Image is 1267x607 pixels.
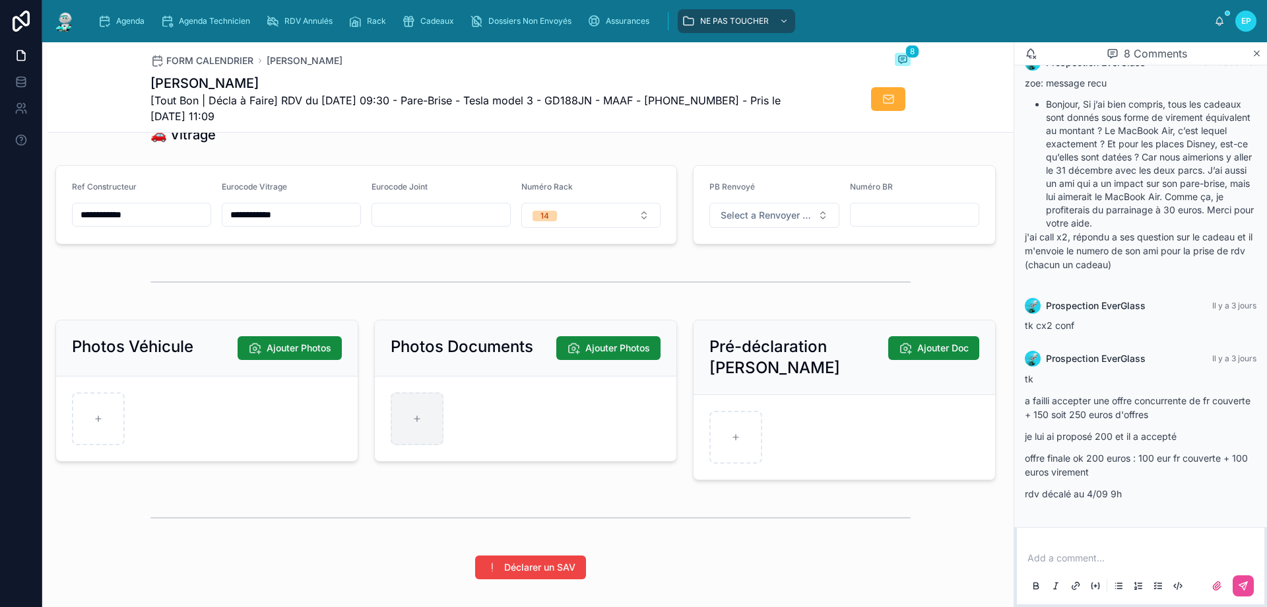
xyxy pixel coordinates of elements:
button: Ajouter Doc [888,336,979,360]
span: Il y a 3 jours [1212,353,1256,363]
li: Bonjour, Si j’ai bien compris, tous les cadeaux sont donnés sous forme de virement équivalent au ... [1046,98,1256,230]
img: App logo [53,11,77,32]
span: Ajouter Photos [585,341,650,355]
h2: Pré-déclaration [PERSON_NAME] [709,336,888,378]
span: Eurocode Vitrage [222,182,287,192]
a: Agenda Technicien [156,9,259,33]
button: Select Button [521,203,661,228]
span: tk cx2 conf [1025,320,1074,331]
span: Ref Constructeur [72,182,137,192]
p: tk [1025,372,1256,386]
span: Prospection EverGlass [1046,352,1146,365]
p: j'ai call x2, répondu a ses question sur le cadeau et il m'envoie le numero de son ami pour la pr... [1025,230,1256,271]
span: Agenda [116,16,145,26]
a: Rack [344,9,395,33]
button: 8 [895,53,911,69]
span: Dossiers Non Envoyés [488,16,571,26]
span: Déclarer un SAV [504,561,575,574]
span: EP [1241,16,1251,26]
span: Select a Renvoyer Vitrage [721,209,812,222]
h1: 🚗 Vitrage [150,125,216,144]
span: Agenda Technicien [179,16,250,26]
a: Assurances [583,9,659,33]
button: Ajouter Photos [556,336,661,360]
div: scrollable content [87,7,1214,36]
span: Cadeaux [420,16,454,26]
h2: Photos Véhicule [72,336,193,357]
span: Numéro BR [850,182,893,192]
button: Ajouter Photos [238,336,342,360]
a: [PERSON_NAME] [267,54,342,67]
span: RDV Annulés [284,16,333,26]
span: Il y a 3 jours [1212,301,1256,310]
span: PB Renvoyé [709,182,755,192]
span: Assurances [606,16,649,26]
span: Numéro Rack [521,182,573,192]
p: zoe: message recu [1025,76,1256,90]
button: Déclarer un SAV [475,555,586,579]
p: a failli accepter une offre concurrente de fr couverte + 150 soit 250 euros d'offres [1025,394,1256,421]
a: Cadeaux [398,9,463,33]
a: Agenda [94,9,154,33]
button: Select Button [709,203,839,228]
p: je lui ai proposé 200 et il a accepté [1025,429,1256,443]
a: RDV Annulés [262,9,342,33]
a: Dossiers Non Envoyés [466,9,581,33]
a: NE PAS TOUCHER [678,9,795,33]
span: [Tout Bon | Décla à Faire] RDV du [DATE] 09:30 - Pare-Brise - Tesla model 3 - GD188JN - MAAF - [P... [150,92,812,124]
span: Ajouter Doc [917,341,969,355]
span: FORM CALENDRIER [166,54,253,67]
span: Eurocode Joint [372,182,428,192]
h2: Photos Documents [391,336,533,357]
span: Rack [367,16,386,26]
span: 8 Comments [1124,46,1187,61]
span: 8 [905,45,919,58]
p: offre finale ok 200 euros : 100 eur fr couverte + 100 euros virement [1025,451,1256,479]
span: NE PAS TOUCHER [700,16,769,26]
span: Prospection EverGlass [1046,299,1146,312]
div: 14 [540,211,549,221]
p: rdv décalé au 4/09 9h [1025,487,1256,501]
h1: [PERSON_NAME] [150,74,812,92]
a: FORM CALENDRIER [150,54,253,67]
span: Ajouter Photos [267,341,331,355]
